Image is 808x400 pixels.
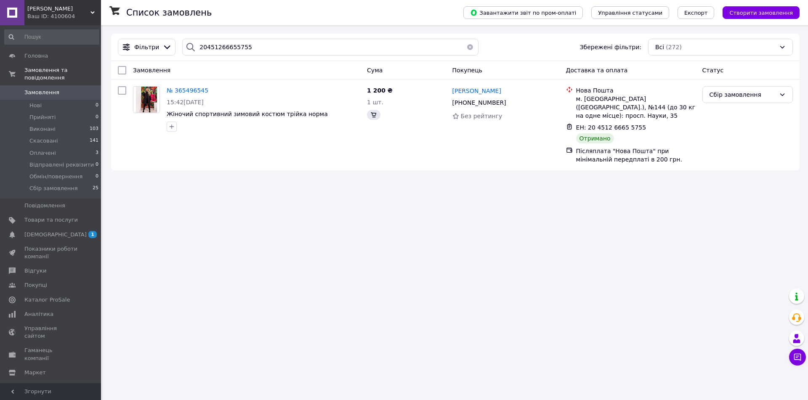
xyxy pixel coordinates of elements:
span: 0 [96,114,98,121]
span: Товари та послуги [24,216,78,224]
span: 25 [93,185,98,192]
span: Без рейтингу [461,113,502,119]
span: [PERSON_NAME] [452,87,501,94]
span: Скасовані [29,137,58,145]
a: [PERSON_NAME] [452,87,501,95]
input: Пошук [4,29,99,45]
span: Всі [655,43,664,51]
button: Чат з покупцем [789,349,806,366]
a: Фото товару [133,86,160,113]
span: 141 [90,137,98,145]
span: 0 [96,161,98,169]
div: Нова Пошта [576,86,696,95]
button: Створити замовлення [723,6,800,19]
span: ЕН: 20 4512 6665 5755 [576,124,646,131]
span: 103 [90,125,98,133]
span: Оплачені [29,149,56,157]
span: Покупець [452,67,482,74]
button: Очистить [462,39,478,56]
span: Показники роботи компанії [24,245,78,260]
span: Cума [367,67,383,74]
a: Жіночий спортивний зимовий костюм трійка норма [167,111,328,117]
h1: Список замовлень [126,8,212,18]
span: Управління статусами [598,10,662,16]
span: 3 [96,149,98,157]
span: 0 [96,173,98,180]
span: Обмін/повернення [29,173,82,180]
a: № 365496545 [167,87,208,94]
span: Статус [702,67,724,74]
div: м. [GEOGRAPHIC_DATA] ([GEOGRAPHIC_DATA].), №144 (до 30 кг на одне місце): просп. Науки, 35 [576,95,696,120]
span: Нові [29,102,42,109]
span: (272) [666,44,682,50]
button: Експорт [678,6,715,19]
span: Відправлені реквізити [29,161,94,169]
span: Каталог ProSale [24,296,70,304]
span: Замовлення [24,89,59,96]
span: Повідомлення [24,202,65,209]
span: Гаманець компанії [24,347,78,362]
span: 1 шт. [367,99,383,106]
span: Доставка та оплата [566,67,628,74]
span: Управління сайтом [24,325,78,340]
span: Замовлення [133,67,170,74]
span: Виконані [29,125,56,133]
span: 1 [88,231,97,238]
div: Отримано [576,133,614,143]
span: Збережені фільтри: [580,43,641,51]
span: Експорт [684,10,708,16]
span: Маркет [24,369,46,376]
span: Завантажити звіт по пром-оплаті [470,9,576,16]
div: Післяплата "Нова Пошта" при мінімальній передплаті в 200 грн. [576,147,696,164]
button: Управління статусами [591,6,669,19]
span: Головна [24,52,48,60]
span: 0 [96,102,98,109]
button: Завантажити звіт по пром-оплаті [463,6,583,19]
div: [PHONE_NUMBER] [451,97,508,109]
span: 15:42[DATE] [167,99,204,106]
span: Створити замовлення [729,10,793,16]
span: Аналітика [24,310,53,318]
div: Сбір замовлення [710,90,776,99]
span: Замовлення та повідомлення [24,66,101,82]
span: [DEMOGRAPHIC_DATA] [24,231,87,238]
img: Фото товару [136,87,157,113]
span: Покупці [24,281,47,289]
span: Відгуки [24,267,46,275]
input: Пошук за номером замовлення, ПІБ покупця, номером телефону, Email, номером накладної [182,39,478,56]
span: Файна Пані [27,5,90,13]
span: Прийняті [29,114,56,121]
span: 1 200 ₴ [367,87,393,94]
span: Фільтри [134,43,159,51]
span: Сбір замовлення [29,185,78,192]
div: Ваш ID: 4100604 [27,13,101,20]
a: Створити замовлення [714,9,800,16]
